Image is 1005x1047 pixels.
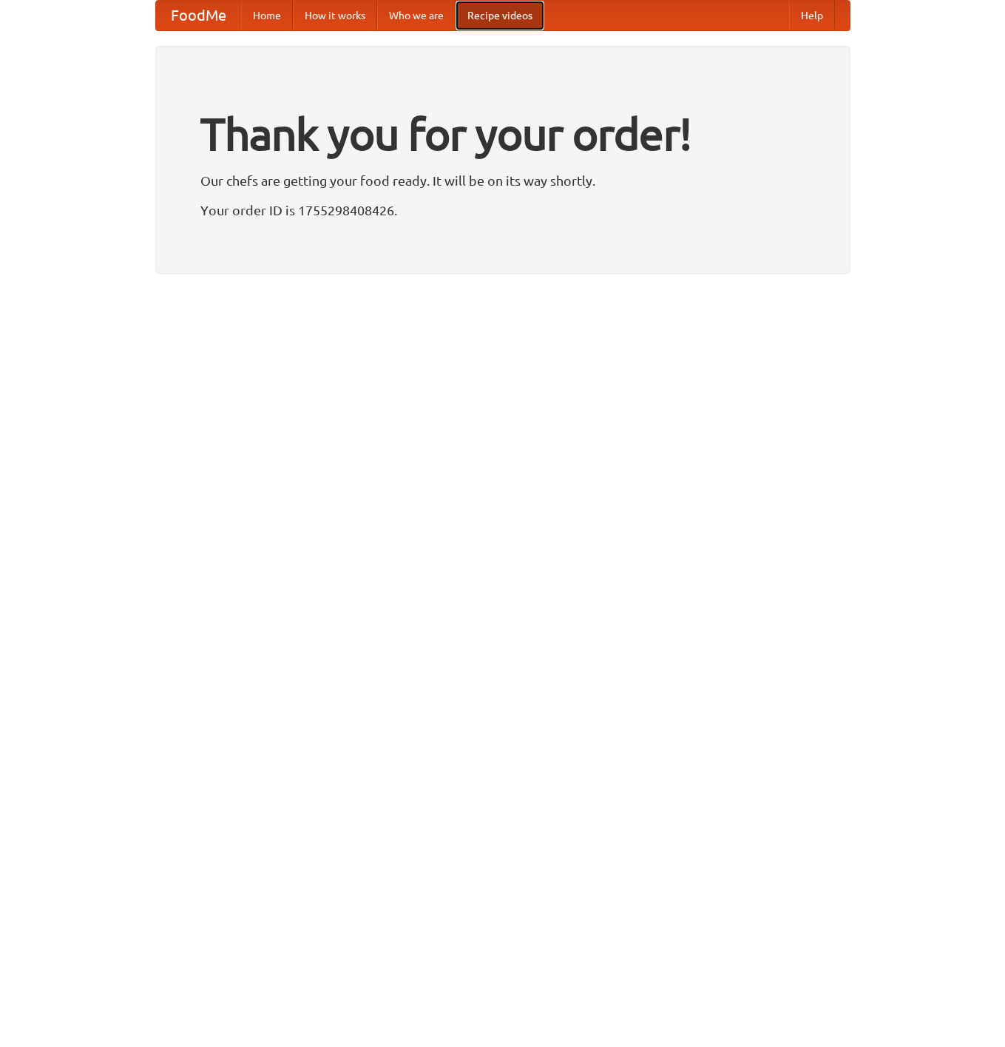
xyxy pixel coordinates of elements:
[456,1,544,30] a: Recipe videos
[241,1,293,30] a: Home
[200,169,805,192] p: Our chefs are getting your food ready. It will be on its way shortly.
[200,199,805,221] p: Your order ID is 1755298408426.
[377,1,456,30] a: Who we are
[200,98,805,169] h1: Thank you for your order!
[789,1,835,30] a: Help
[156,1,241,30] a: FoodMe
[293,1,377,30] a: How it works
